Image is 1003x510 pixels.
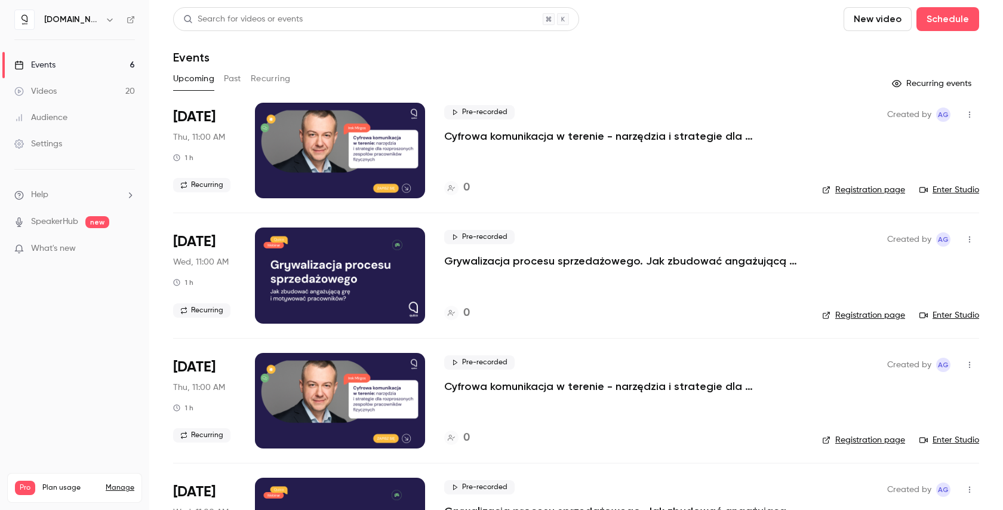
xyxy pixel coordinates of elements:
span: Recurring [173,428,230,443]
button: Past [224,69,241,88]
span: AG [938,232,949,247]
a: Enter Studio [919,434,979,446]
h4: 0 [463,180,470,196]
span: Pre-recorded [444,105,515,119]
span: Thu, 11:00 AM [173,382,225,394]
div: Oct 2 Thu, 11:00 AM (Europe/Warsaw) [173,103,236,198]
div: Videos [14,85,57,97]
span: AG [938,483,949,497]
h4: 0 [463,305,470,321]
span: Pre-recorded [444,355,515,370]
iframe: Noticeable Trigger [121,244,135,254]
span: Help [31,189,48,201]
span: Aleksandra Grabarska [936,232,950,247]
span: Aleksandra Grabarska [936,107,950,122]
span: Aleksandra Grabarska [936,483,950,497]
span: Pre-recorded [444,480,515,494]
a: Enter Studio [919,184,979,196]
a: Cyfrowa komunikacja w terenie - narzędzia i strategie dla rozproszonych zespołów pracowników fizy... [444,129,802,143]
span: Pro [15,481,35,495]
button: Schedule [916,7,979,31]
span: What's new [31,242,76,255]
li: help-dropdown-opener [14,189,135,201]
span: Recurring [173,303,230,318]
span: Pre-recorded [444,230,515,244]
button: New video [844,7,912,31]
h4: 0 [463,430,470,446]
div: Settings [14,138,62,150]
div: Events [14,59,56,71]
button: Recurring events [887,74,979,93]
h1: Events [173,50,210,64]
span: [DATE] [173,107,216,127]
span: Wed, 11:00 AM [173,256,229,268]
a: 0 [444,180,470,196]
a: Grywalizacja procesu sprzedażowego. Jak zbudować angażującą grę i motywować pracowników? [444,254,802,268]
span: Created by [887,358,931,372]
div: Audience [14,112,67,124]
img: quico.io [15,10,34,29]
span: [DATE] [173,358,216,377]
a: SpeakerHub [31,216,78,228]
a: Manage [106,483,134,493]
a: Registration page [822,434,905,446]
span: Created by [887,483,931,497]
div: 1 h [173,153,193,162]
button: Upcoming [173,69,214,88]
div: Oct 9 Thu, 11:00 AM (Europe/Warsaw) [173,353,236,448]
div: 1 h [173,278,193,287]
a: Registration page [822,309,905,321]
button: Recurring [251,69,291,88]
span: new [85,216,109,228]
a: 0 [444,305,470,321]
span: AG [938,358,949,372]
div: Oct 8 Wed, 11:00 AM (Europe/Warsaw) [173,228,236,323]
a: Registration page [822,184,905,196]
a: Cyfrowa komunikacja w terenie - narzędzia i strategie dla rozproszonych zespołów pracowników fizy... [444,379,802,394]
span: Plan usage [42,483,99,493]
span: Aleksandra Grabarska [936,358,950,372]
a: 0 [444,430,470,446]
span: Recurring [173,178,230,192]
a: Enter Studio [919,309,979,321]
span: Thu, 11:00 AM [173,131,225,143]
span: AG [938,107,949,122]
div: 1 h [173,403,193,413]
span: [DATE] [173,483,216,502]
div: Search for videos or events [183,13,303,26]
span: Created by [887,107,931,122]
span: Created by [887,232,931,247]
span: [DATE] [173,232,216,251]
h6: [DOMAIN_NAME] [44,14,100,26]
